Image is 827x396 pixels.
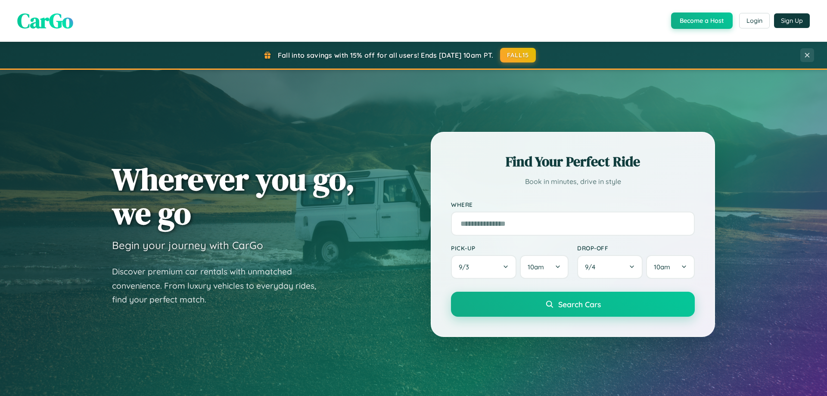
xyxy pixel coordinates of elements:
[112,162,355,230] h1: Wherever you go, we go
[500,48,536,62] button: FALL15
[528,263,544,271] span: 10am
[451,244,569,252] label: Pick-up
[278,51,494,59] span: Fall into savings with 15% off for all users! Ends [DATE] 10am PT.
[671,12,733,29] button: Become a Host
[112,265,327,307] p: Discover premium car rentals with unmatched convenience. From luxury vehicles to everyday rides, ...
[451,201,695,208] label: Where
[17,6,73,35] span: CarGo
[451,255,516,279] button: 9/3
[112,239,263,252] h3: Begin your journey with CarGo
[558,299,601,309] span: Search Cars
[577,255,643,279] button: 9/4
[585,263,600,271] span: 9 / 4
[654,263,670,271] span: 10am
[459,263,473,271] span: 9 / 3
[739,13,770,28] button: Login
[451,175,695,188] p: Book in minutes, drive in style
[774,13,810,28] button: Sign Up
[451,292,695,317] button: Search Cars
[577,244,695,252] label: Drop-off
[451,152,695,171] h2: Find Your Perfect Ride
[520,255,569,279] button: 10am
[646,255,695,279] button: 10am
